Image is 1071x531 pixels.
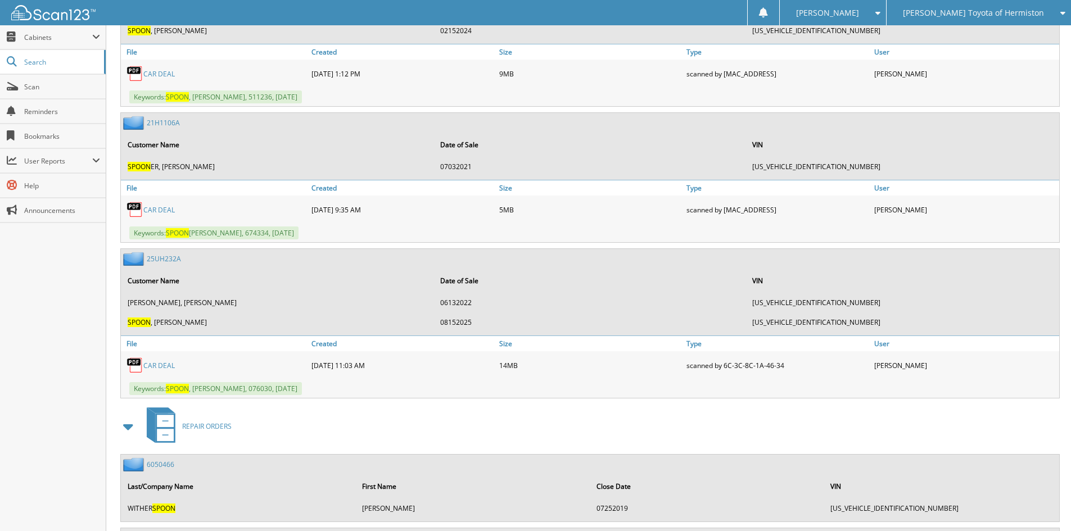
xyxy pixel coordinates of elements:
[166,384,189,393] span: SPOON
[126,357,143,374] img: PDF.png
[591,499,824,518] td: 07252019
[122,475,355,498] th: Last/Company Name
[684,198,871,221] div: scanned by [MAC_ADDRESS]
[128,26,151,35] span: SPOON
[747,313,1058,332] td: [US_VEHICLE_IDENTIFICATION_NUMBER]
[126,201,143,218] img: PDF.png
[122,21,433,40] td: , [PERSON_NAME]
[356,499,590,518] td: [PERSON_NAME]
[123,116,147,130] img: folder2.png
[166,228,189,238] span: SPOON
[871,180,1059,196] a: User
[24,33,92,42] span: Cabinets
[147,460,174,469] a: 6050466
[496,62,684,85] div: 9MB
[796,10,859,16] span: [PERSON_NAME]
[121,180,309,196] a: File
[11,5,96,20] img: scan123-logo-white.svg
[128,317,151,327] span: SPOON
[123,252,147,266] img: folder2.png
[309,44,496,60] a: Created
[24,82,100,92] span: Scan
[435,133,746,156] th: Date of Sale
[684,62,871,85] div: scanned by [MAC_ADDRESS]
[122,313,433,332] td: , [PERSON_NAME]
[129,226,299,239] span: Keywords: [PERSON_NAME], 674334, [DATE]
[903,10,1044,16] span: [PERSON_NAME] Toyota of Hermiston
[152,503,175,513] span: SPOON
[435,313,746,332] td: 08152025
[871,336,1059,351] a: User
[24,57,98,67] span: Search
[309,180,496,196] a: Created
[309,62,496,85] div: [DATE] 1:12 PM
[496,336,684,351] a: Size
[122,293,433,312] td: [PERSON_NAME], [PERSON_NAME]
[122,269,433,292] th: Customer Name
[684,44,871,60] a: Type
[435,21,746,40] td: 02152024
[123,457,147,471] img: folder2.png
[1015,477,1071,531] iframe: Chat Widget
[140,404,232,448] a: REPAIR ORDERS
[129,382,302,395] span: Keywords: , [PERSON_NAME], 076030, [DATE]
[684,180,871,196] a: Type
[166,92,189,102] span: SPOON
[496,44,684,60] a: Size
[143,361,175,370] a: CAR DEAL
[871,62,1059,85] div: [PERSON_NAME]
[871,44,1059,60] a: User
[496,180,684,196] a: Size
[121,44,309,60] a: File
[122,157,433,176] td: ER, [PERSON_NAME]
[24,156,92,166] span: User Reports
[496,198,684,221] div: 5MB
[356,475,590,498] th: First Name
[435,293,746,312] td: 06132022
[129,90,302,103] span: Keywords: , [PERSON_NAME], 511236, [DATE]
[24,107,100,116] span: Reminders
[825,499,1058,518] td: [US_VEHICLE_IDENTIFICATION_NUMBER]
[128,162,151,171] span: SPOON
[143,205,175,215] a: CAR DEAL
[435,269,746,292] th: Date of Sale
[591,475,824,498] th: Close Date
[147,118,180,128] a: 21H1106A
[747,133,1058,156] th: VIN
[309,198,496,221] div: [DATE] 9:35 AM
[121,336,309,351] a: File
[871,354,1059,376] div: [PERSON_NAME]
[143,69,175,79] a: CAR DEAL
[684,354,871,376] div: scanned by 6C-3C-8C-1A-46-34
[871,198,1059,221] div: [PERSON_NAME]
[309,336,496,351] a: Created
[24,206,100,215] span: Announcements
[182,421,232,431] span: REPAIR ORDERS
[496,354,684,376] div: 14MB
[747,269,1058,292] th: VIN
[24,131,100,141] span: Bookmarks
[435,157,746,176] td: 07032021
[24,181,100,190] span: Help
[747,157,1058,176] td: [US_VEHICLE_IDENTIFICATION_NUMBER]
[122,499,355,518] td: WITHER
[126,65,143,82] img: PDF.png
[122,133,433,156] th: Customer Name
[684,336,871,351] a: Type
[747,293,1058,312] td: [US_VEHICLE_IDENTIFICATION_NUMBER]
[747,21,1058,40] td: [US_VEHICLE_IDENTIFICATION_NUMBER]
[147,254,181,264] a: 25UH232A
[825,475,1058,498] th: VIN
[309,354,496,376] div: [DATE] 11:03 AM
